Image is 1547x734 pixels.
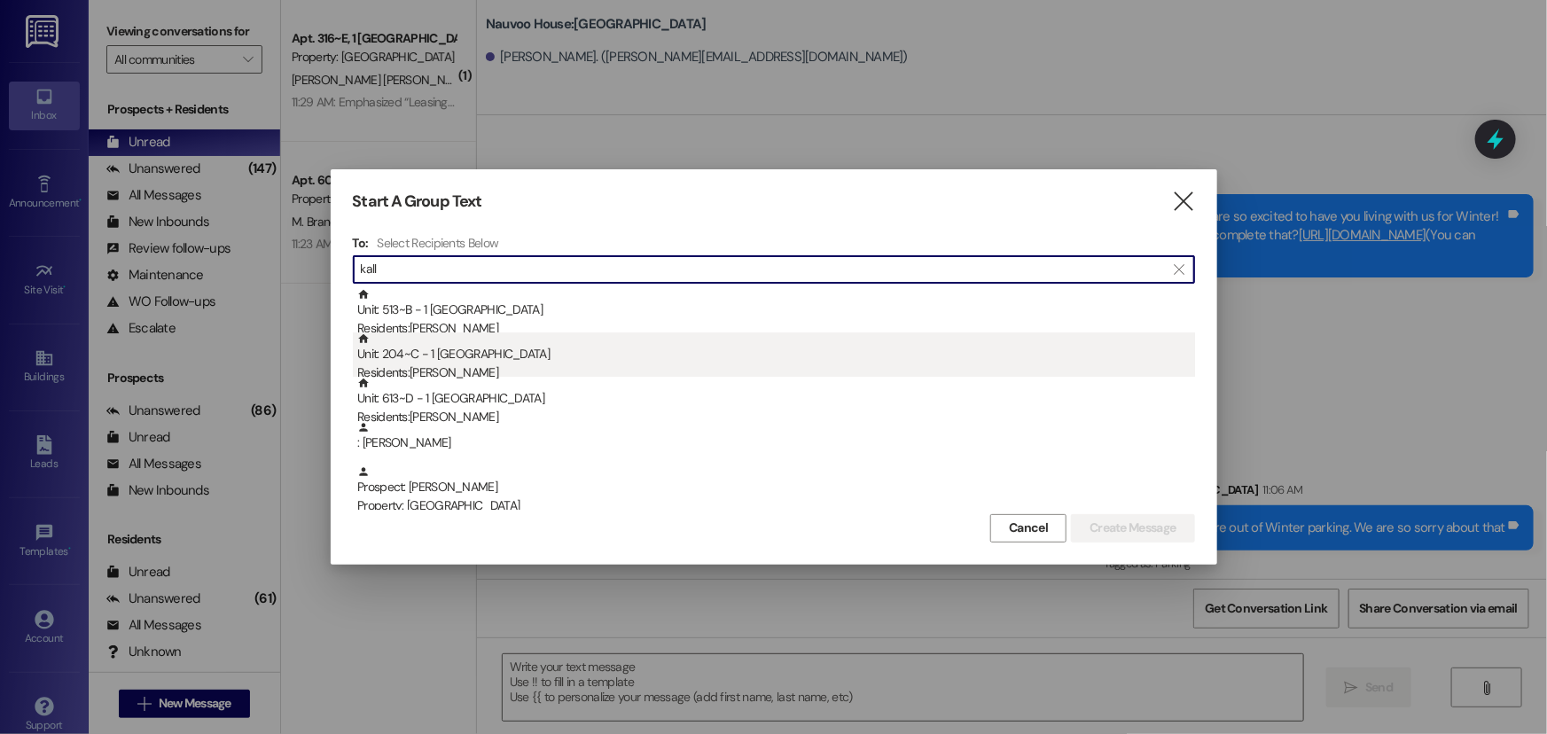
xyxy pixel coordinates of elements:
span: Create Message [1090,519,1176,537]
div: Unit: 513~B - 1 [GEOGRAPHIC_DATA]Residents:[PERSON_NAME] [353,288,1195,332]
h4: Select Recipients Below [377,235,498,251]
i:  [1171,192,1195,211]
input: Search for any contact or apartment [361,257,1166,282]
div: Unit: 204~C - 1 [GEOGRAPHIC_DATA]Residents:[PERSON_NAME] [353,332,1195,377]
span: Cancel [1009,519,1048,537]
div: Unit: 204~C - 1 [GEOGRAPHIC_DATA] [357,332,1195,383]
div: Residents: [PERSON_NAME] [357,319,1195,338]
div: Residents: [PERSON_NAME] [357,363,1195,382]
button: Cancel [990,514,1066,543]
div: Residents: [PERSON_NAME] [357,408,1195,426]
div: : [PERSON_NAME] [353,421,1195,465]
i:  [1175,262,1184,277]
div: Property: [GEOGRAPHIC_DATA] [357,496,1195,515]
div: Unit: 513~B - 1 [GEOGRAPHIC_DATA] [357,288,1195,339]
div: Prospect: [PERSON_NAME]Property: [GEOGRAPHIC_DATA] [353,465,1195,510]
button: Clear text [1166,256,1194,283]
div: Unit: 613~D - 1 [GEOGRAPHIC_DATA]Residents:[PERSON_NAME] [353,377,1195,421]
h3: Start A Group Text [353,191,482,212]
div: : [PERSON_NAME] [357,421,1195,452]
div: Unit: 613~D - 1 [GEOGRAPHIC_DATA] [357,377,1195,427]
button: Create Message [1071,514,1194,543]
div: Prospect: [PERSON_NAME] [357,465,1195,516]
h3: To: [353,235,369,251]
